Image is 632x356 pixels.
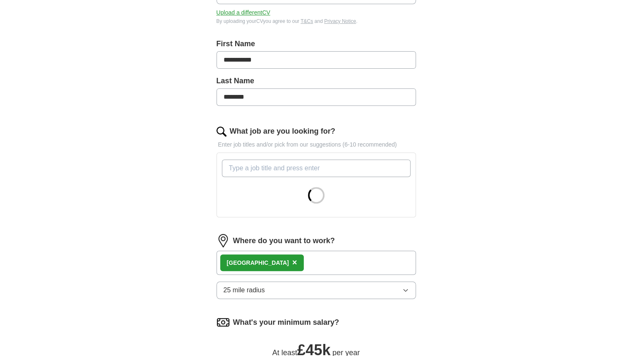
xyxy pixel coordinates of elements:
[222,159,411,177] input: Type a job title and press enter
[216,316,230,329] img: salary.png
[216,75,416,87] label: Last Name
[292,258,297,267] span: ×
[324,18,356,24] a: Privacy Notice
[227,259,289,267] div: [GEOGRAPHIC_DATA]
[292,256,297,269] button: ×
[216,281,416,299] button: 25 mile radius
[216,38,416,50] label: First Name
[233,235,335,246] label: Where do you want to work?
[224,285,265,295] span: 25 mile radius
[216,140,416,149] p: Enter job titles and/or pick from our suggestions (6-10 recommended)
[230,126,335,137] label: What job are you looking for?
[233,317,339,328] label: What's your minimum salary?
[216,127,226,137] img: search.png
[216,234,230,247] img: location.png
[216,17,416,25] div: By uploading your CV you agree to our and .
[300,18,313,24] a: T&Cs
[216,8,271,17] button: Upload a differentCV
